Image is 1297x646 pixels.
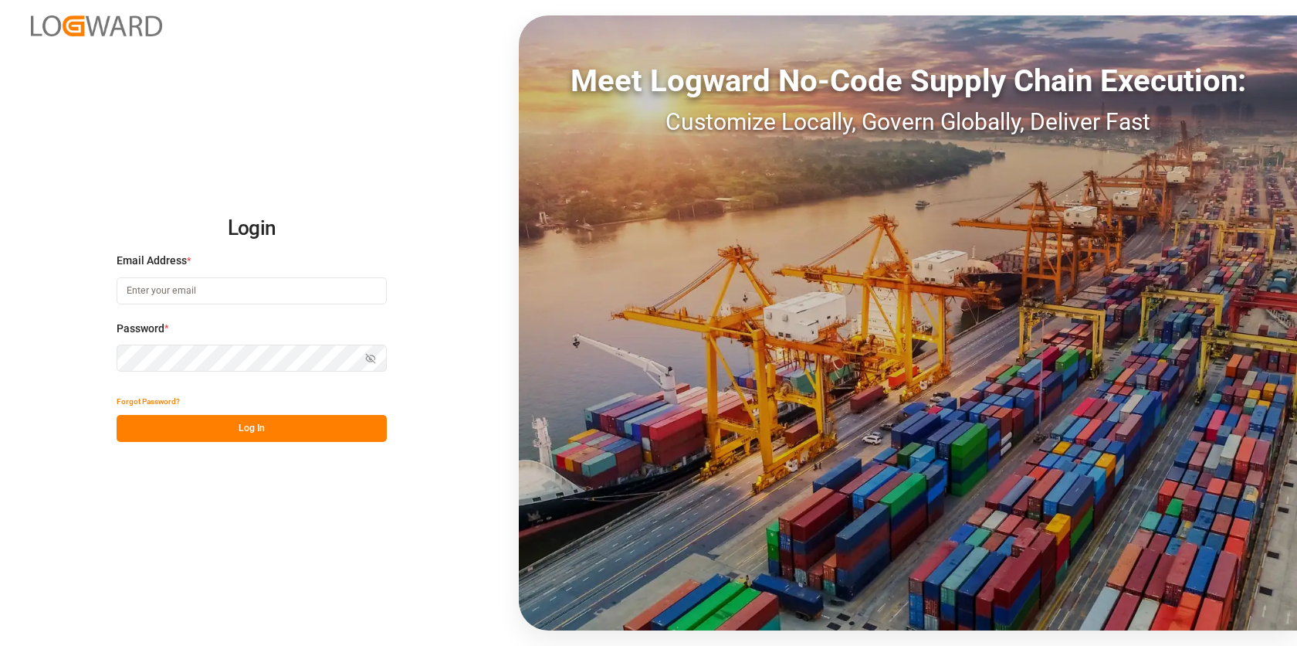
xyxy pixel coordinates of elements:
span: Password [117,321,164,337]
div: Customize Locally, Govern Globally, Deliver Fast [519,104,1297,139]
button: Log In [117,415,387,442]
img: Logward_new_orange.png [31,15,162,36]
div: Meet Logward No-Code Supply Chain Execution: [519,58,1297,104]
button: Forgot Password? [117,388,180,415]
span: Email Address [117,253,187,269]
input: Enter your email [117,277,387,304]
h2: Login [117,204,387,253]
